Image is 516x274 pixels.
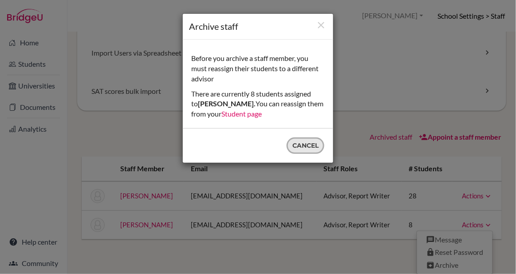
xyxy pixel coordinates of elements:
div: Before you archive a staff member, you must reassign their students to a different advisor There ... [183,40,334,128]
a: Student page [222,109,262,118]
h1: Archive staff [189,20,327,32]
strong: [PERSON_NAME]. [198,99,256,108]
button: Cancel [287,137,324,154]
button: Close [315,20,327,32]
